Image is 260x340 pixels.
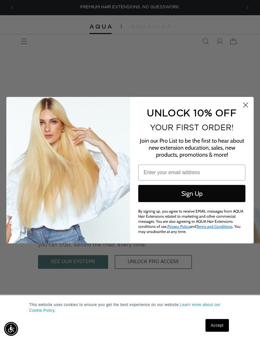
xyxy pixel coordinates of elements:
p: This website uses cookies to ensure you get the best experience on our website. [29,302,231,313]
img: daab8b0d-f573-4e8c-a4d0-05ad8d765127.png [6,97,130,243]
span: UNLOCK 10% OFF [147,107,237,118]
span: By signing up, you agree to receive EMAIL messages from AQUA Hair Extensions related to marketing... [138,209,243,234]
a: Terms and Conditions [196,224,232,229]
a: Privacy Policy [167,224,190,229]
a: Accept [205,319,229,332]
button: Close dialog [240,99,251,111]
span: Join our Pro List to be the first to hear about new extension education, sales, new products, pro... [140,137,244,158]
div: Accessibility Menu [4,322,18,336]
span: YOUR FIRST ORDER! [150,123,234,132]
input: Enter your email address [138,165,245,180]
iframe: Chat Widget [228,309,260,340]
button: Sign Up [138,185,245,202]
